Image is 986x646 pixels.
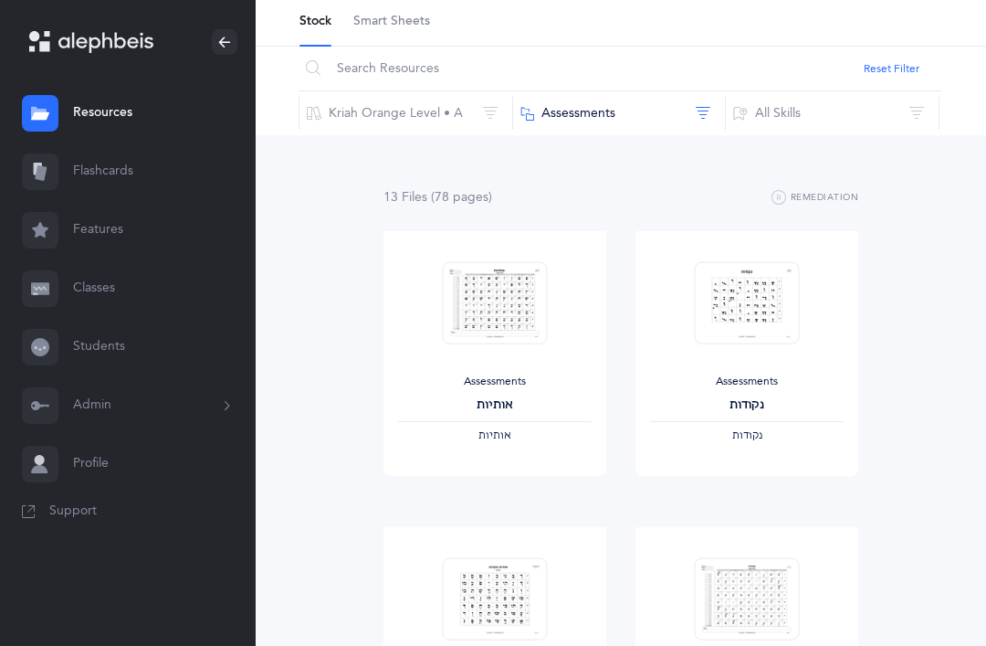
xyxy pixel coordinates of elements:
span: s [483,190,488,205]
button: Remediation [771,187,858,209]
div: נקודות [650,396,844,415]
img: Test_Form_-_%D7%90%D7%95%D7%AA%D7%99%D7%95%D7%AA_-Script_thumbnail_1703785823.png [695,557,800,641]
span: ‫נקודות‬ [732,429,762,441]
span: (78 page ) [431,190,492,205]
img: Test_Form_-_%D7%90%D7%95%D7%AA%D7%99%D7%95%D7%AA_%D7%95%D7%A0%D7%A7%D7%95%D7%93%D7%95%D7%AA_L2_th... [443,557,548,641]
button: Assessments [512,91,727,135]
img: Test_Form_-_%D7%90%D7%95%D7%AA%D7%99%D7%95%D7%AA_thumbnail_1703568131.png [443,261,548,344]
span: Smart Sheets [353,13,430,31]
button: All Skills [725,91,939,135]
span: Support [49,503,97,521]
div: Assessments [650,375,844,389]
span: s [422,190,427,205]
div: אותיות [398,396,592,415]
div: Assessments [398,375,592,389]
span: 13 File [383,190,427,205]
span: ‫אותיות‬ [478,429,511,441]
img: Test_Form_-_%D7%A0%D7%A7%D7%95%D7%93%D7%95%D7%AA_thumbnail_1703568348.png [695,261,800,344]
input: Search Resources [299,47,941,90]
button: Kriah Orange Level • A [299,91,513,135]
button: Reset Filter [864,60,919,77]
